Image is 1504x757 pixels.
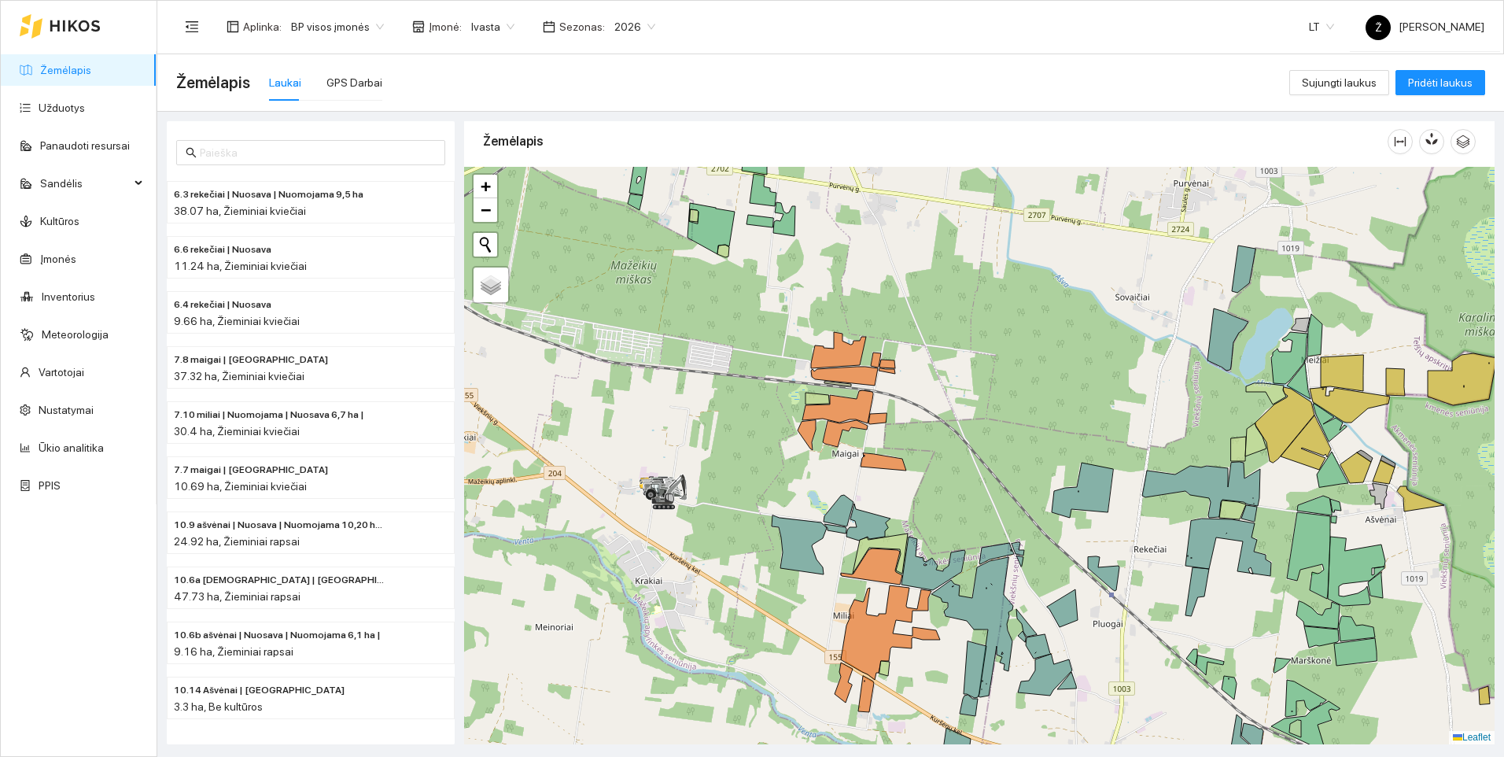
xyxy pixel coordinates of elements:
span: 7.7 maigai | Nuomojama [174,463,328,478]
span: column-width [1388,135,1412,148]
span: 6.3 rekečiai | Nuosava | Nuomojama 9,5 ha [174,187,363,202]
span: 9.16 ha, Žieminiai rapsai [174,645,293,658]
span: 30.4 ha, Žieminiai kviečiai [174,425,300,438]
span: Žemėlapis [176,70,250,95]
button: Pridėti laukus [1395,70,1485,95]
span: Ž [1375,15,1382,40]
span: layout [227,20,239,33]
a: Leaflet [1453,732,1491,743]
span: Įmonė : [429,18,462,35]
a: Zoom in [474,175,497,198]
a: Meteorologija [42,328,109,341]
span: 37.32 ha, Žieminiai kviečiai [174,370,304,382]
a: Inventorius [42,290,95,303]
span: 10.6b ašvėnai | Nuosava | Nuomojama 6,1 ha | [174,628,381,643]
span: 6.6 rekečiai | Nuosava [174,242,271,257]
a: Sujungti laukus [1289,76,1389,89]
span: Pridėti laukus [1408,74,1473,91]
span: LT [1309,15,1334,39]
a: Įmonės [40,253,76,265]
a: Layers [474,268,508,302]
input: Paieška [200,144,436,161]
span: 9.66 ha, Žieminiai kviečiai [174,315,300,327]
div: Žemėlapis [483,119,1388,164]
div: Laukai [269,74,301,91]
span: [PERSON_NAME] [1366,20,1484,33]
span: shop [412,20,425,33]
span: Sujungti laukus [1302,74,1377,91]
span: + [481,176,491,196]
a: Vartotojai [39,366,84,378]
button: Initiate a new search [474,233,497,257]
span: 3.3 ha, Be kultūros [174,700,263,713]
span: 7.8 maigai | Nuosava [174,353,328,367]
button: column-width [1388,129,1413,154]
a: Užduotys [39,102,85,114]
a: PPIS [39,479,61,492]
span: 10.9 ašvėnai | Nuosava | Nuomojama 10,20 ha | [174,518,385,533]
span: 7.10 miliai | Nuomojama | Nuosava 6,7 ha | [174,408,364,423]
span: 10.6a ašvėnai | Nuomojama | Nuosava 6,0 ha | [174,573,385,588]
span: 47.73 ha, Žieminiai rapsai [174,590,300,603]
a: Kultūros [40,215,79,227]
a: Panaudoti resursai [40,139,130,152]
a: Nustatymai [39,404,94,416]
div: GPS Darbai [326,74,382,91]
span: − [481,200,491,220]
span: 6.4 rekečiai | Nuosava [174,297,271,312]
a: Pridėti laukus [1395,76,1485,89]
a: Ūkio analitika [39,441,104,454]
span: Sezonas : [559,18,605,35]
span: Sandėlis [40,168,130,199]
span: 24.92 ha, Žieminiai rapsai [174,535,300,548]
span: 10.14 Ašvėnai | Nuosava [174,683,345,698]
span: BP visos įmonės [291,15,384,39]
span: Aplinka : [243,18,282,35]
span: calendar [543,20,555,33]
span: 38.07 ha, Žieminiai kviečiai [174,205,306,217]
button: Sujungti laukus [1289,70,1389,95]
span: 10.69 ha, Žieminiai kviečiai [174,480,307,493]
button: menu-fold [176,11,208,42]
a: Žemėlapis [40,64,91,76]
a: Zoom out [474,198,497,222]
span: Ivasta [471,15,514,39]
span: 2026 [614,15,655,39]
span: menu-fold [185,20,199,34]
span: search [186,147,197,158]
span: 11.24 ha, Žieminiai kviečiai [174,260,307,272]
